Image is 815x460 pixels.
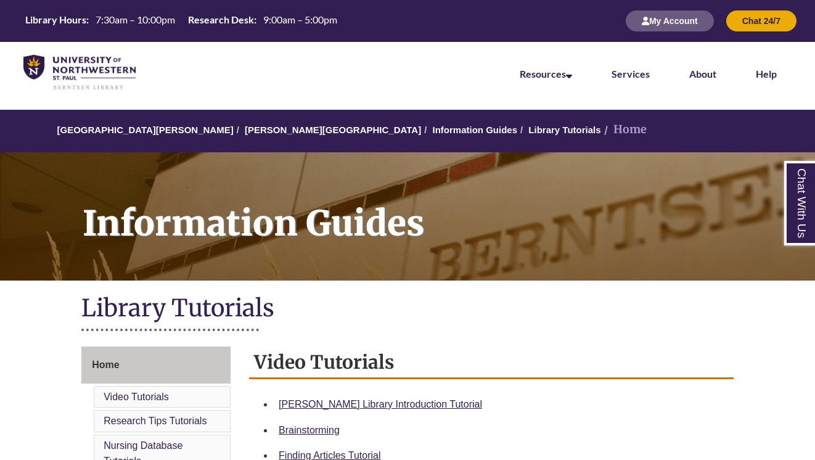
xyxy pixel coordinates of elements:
[263,14,337,25] span: 9:00am – 5:00pm
[96,14,175,25] span: 7:30am – 10:00pm
[520,68,572,80] a: Resources
[69,152,815,265] h1: Information Guides
[432,125,517,135] a: Information Guides
[689,68,716,80] a: About
[104,416,207,426] a: Research Tips Tutorials
[279,399,482,409] a: [PERSON_NAME] Library Introduction Tutorial
[726,10,797,31] button: Chat 24/7
[245,125,421,135] a: [PERSON_NAME][GEOGRAPHIC_DATA]
[20,13,91,27] th: Library Hours:
[20,13,342,28] table: Hours Today
[726,15,797,26] a: Chat 24/7
[57,125,234,135] a: [GEOGRAPHIC_DATA][PERSON_NAME]
[612,68,650,80] a: Services
[23,55,136,91] img: UNWSP Library Logo
[104,392,169,402] a: Video Tutorials
[279,425,340,435] a: Brainstorming
[183,13,258,27] th: Research Desk:
[626,15,714,26] a: My Account
[249,347,734,379] h2: Video Tutorials
[20,13,342,30] a: Hours Today
[756,68,777,80] a: Help
[92,359,119,370] span: Home
[81,347,231,384] a: Home
[528,125,600,135] a: Library Tutorials
[81,293,734,326] h1: Library Tutorials
[601,121,647,139] li: Home
[626,10,714,31] button: My Account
